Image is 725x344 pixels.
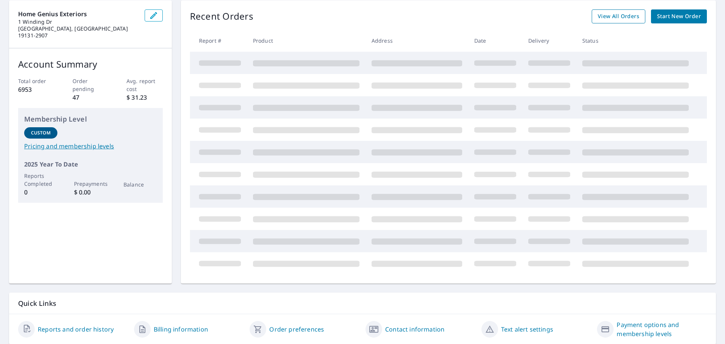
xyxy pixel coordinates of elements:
[126,77,163,93] p: Avg. report cost
[190,9,253,23] p: Recent Orders
[38,325,114,334] a: Reports and order history
[651,9,707,23] a: Start New Order
[468,29,522,52] th: Date
[154,325,208,334] a: Billing information
[366,29,468,52] th: Address
[190,29,247,52] th: Report #
[24,172,57,188] p: Reports Completed
[123,180,157,188] p: Balance
[385,325,444,334] a: Contact information
[617,320,707,338] a: Payment options and membership levels
[18,9,139,19] p: Home Genius Exteriors
[18,299,707,308] p: Quick Links
[501,325,553,334] a: Text alert settings
[269,325,324,334] a: Order preferences
[24,114,157,124] p: Membership Level
[598,12,639,21] span: View All Orders
[576,29,695,52] th: Status
[24,160,157,169] p: 2025 Year To Date
[74,180,107,188] p: Prepayments
[592,9,645,23] a: View All Orders
[24,142,157,151] a: Pricing and membership levels
[522,29,576,52] th: Delivery
[18,85,54,94] p: 6953
[72,93,109,102] p: 47
[247,29,366,52] th: Product
[24,188,57,197] p: 0
[126,93,163,102] p: $ 31.23
[31,130,51,136] p: Custom
[74,188,107,197] p: $ 0.00
[18,77,54,85] p: Total order
[72,77,109,93] p: Order pending
[18,57,163,71] p: Account Summary
[18,19,139,25] p: 1 Winding Dr
[18,25,139,39] p: [GEOGRAPHIC_DATA], [GEOGRAPHIC_DATA] 19131-2907
[657,12,701,21] span: Start New Order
